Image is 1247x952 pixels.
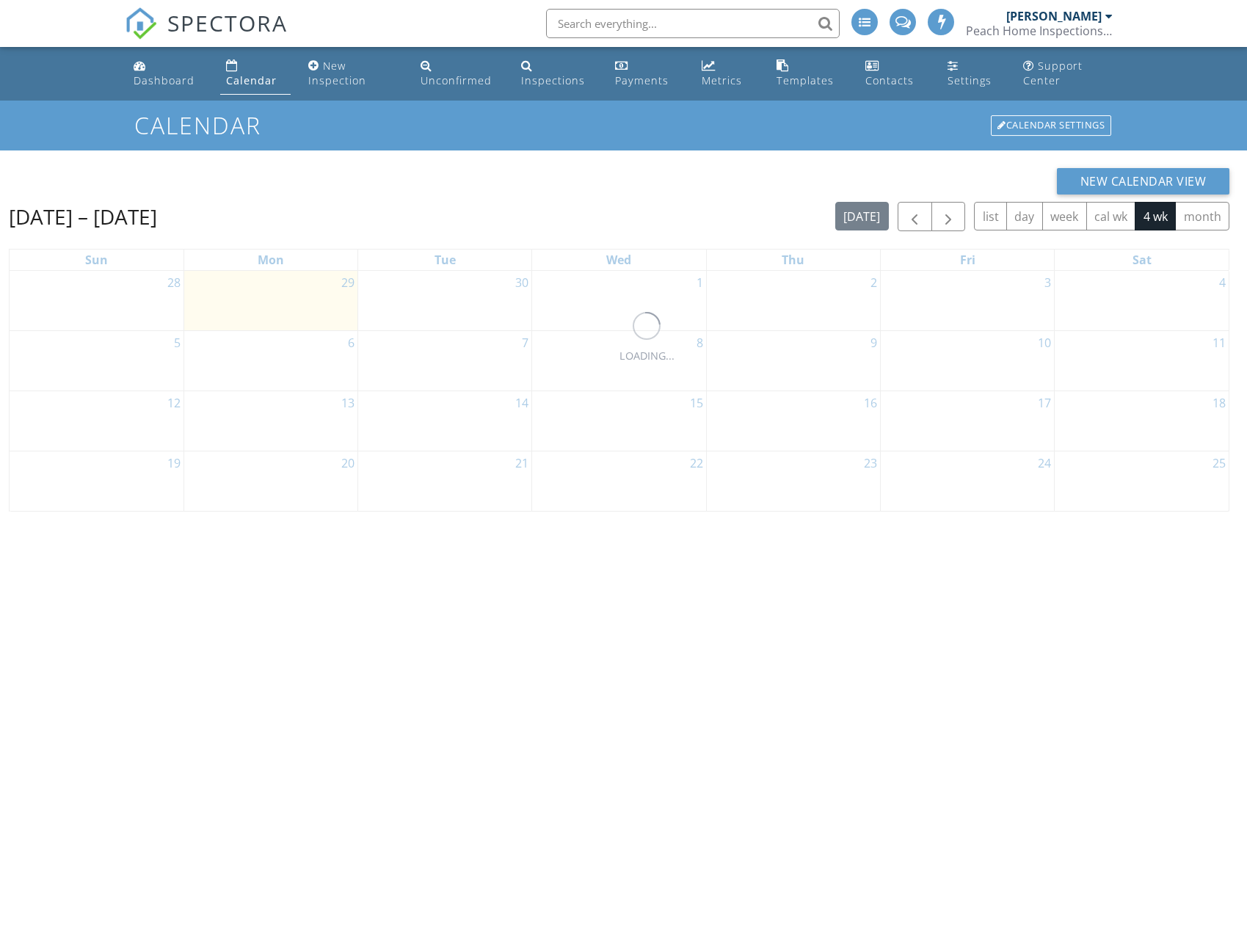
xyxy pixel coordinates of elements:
[164,391,183,415] a: Go to October 12, 2025
[603,250,634,270] a: Wednesday
[226,73,277,87] div: Calendar
[512,391,531,415] a: Go to October 14, 2025
[546,9,840,38] input: Search everything...
[702,73,742,87] div: Metrics
[183,271,357,331] td: Go to September 29, 2025
[1210,451,1229,475] a: Go to October 25, 2025
[512,271,531,294] a: Go to September 30, 2025
[125,7,157,40] img: The Best Home Inspection Software - Spectora
[532,331,706,391] td: Go to October 8, 2025
[1216,271,1229,294] a: Go to October 4, 2025
[1210,391,1229,415] a: Go to October 18, 2025
[619,348,675,364] div: LOADING...
[10,451,183,512] td: Go to October 19, 2025
[415,53,503,95] a: Unconfirmed
[1086,202,1136,230] button: cal wk
[706,271,880,331] td: Go to October 2, 2025
[1006,9,1102,23] div: [PERSON_NAME]
[1055,331,1229,391] td: Go to October 11, 2025
[183,331,357,391] td: Go to October 6, 2025
[1006,202,1043,230] button: day
[966,23,1113,38] div: Peach Home Inspections LLC
[1057,168,1230,195] button: New Calendar View
[128,53,208,95] a: Dashboard
[183,451,357,512] td: Go to October 20, 2025
[134,73,194,87] div: Dashboard
[164,451,183,475] a: Go to October 19, 2025
[9,202,157,231] h2: [DATE] – [DATE]
[861,451,880,475] a: Go to October 23, 2025
[134,112,1113,138] h1: Calendar
[1130,250,1155,270] a: Saturday
[865,73,914,87] div: Contacts
[183,391,357,451] td: Go to October 13, 2025
[694,331,706,355] a: Go to October 8, 2025
[1055,271,1229,331] td: Go to October 4, 2025
[880,391,1054,451] td: Go to October 17, 2025
[706,391,880,451] td: Go to October 16, 2025
[1135,202,1176,230] button: 4 wk
[974,202,1007,230] button: list
[164,271,183,294] a: Go to September 28, 2025
[421,73,492,87] div: Unconfirmed
[957,250,978,270] a: Friday
[1041,271,1054,294] a: Go to October 3, 2025
[687,451,706,475] a: Go to October 22, 2025
[1035,331,1054,355] a: Go to October 10, 2025
[10,391,183,451] td: Go to October 12, 2025
[771,53,848,95] a: Templates
[358,391,532,451] td: Go to October 14, 2025
[1035,391,1054,415] a: Go to October 17, 2025
[532,451,706,512] td: Go to October 22, 2025
[512,451,531,475] a: Go to October 21, 2025
[432,250,459,270] a: Tuesday
[515,53,597,95] a: Inspections
[880,331,1054,391] td: Go to October 10, 2025
[861,391,880,415] a: Go to October 16, 2025
[345,331,357,355] a: Go to October 6, 2025
[1017,53,1119,95] a: Support Center
[694,271,706,294] a: Go to October 1, 2025
[338,271,357,294] a: Go to September 29, 2025
[10,331,183,391] td: Go to October 5, 2025
[609,53,684,95] a: Payments
[1035,451,1054,475] a: Go to October 24, 2025
[868,331,880,355] a: Go to October 9, 2025
[859,53,930,95] a: Contacts
[880,451,1054,512] td: Go to October 24, 2025
[308,59,366,87] div: New Inspection
[948,73,992,87] div: Settings
[171,331,183,355] a: Go to October 5, 2025
[777,73,834,87] div: Templates
[521,73,585,87] div: Inspections
[991,115,1111,136] div: Calendar Settings
[532,391,706,451] td: Go to October 15, 2025
[167,7,288,38] span: SPECTORA
[10,271,183,331] td: Go to September 28, 2025
[358,451,532,512] td: Go to October 21, 2025
[519,331,531,355] a: Go to October 7, 2025
[706,331,880,391] td: Go to October 9, 2025
[1055,451,1229,512] td: Go to October 25, 2025
[338,391,357,415] a: Go to October 13, 2025
[931,202,966,232] button: Next
[706,451,880,512] td: Go to October 23, 2025
[880,271,1054,331] td: Go to October 3, 2025
[220,53,291,95] a: Calendar
[1175,202,1229,230] button: month
[532,271,706,331] td: Go to October 1, 2025
[687,391,706,415] a: Go to October 15, 2025
[1055,391,1229,451] td: Go to October 18, 2025
[338,451,357,475] a: Go to October 20, 2025
[358,271,532,331] td: Go to September 30, 2025
[82,250,111,270] a: Sunday
[1042,202,1087,230] button: week
[898,202,932,232] button: Previous
[696,53,759,95] a: Metrics
[615,73,669,87] div: Payments
[1210,331,1229,355] a: Go to October 11, 2025
[868,271,880,294] a: Go to October 2, 2025
[255,250,287,270] a: Monday
[1023,59,1083,87] div: Support Center
[835,202,889,230] button: [DATE]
